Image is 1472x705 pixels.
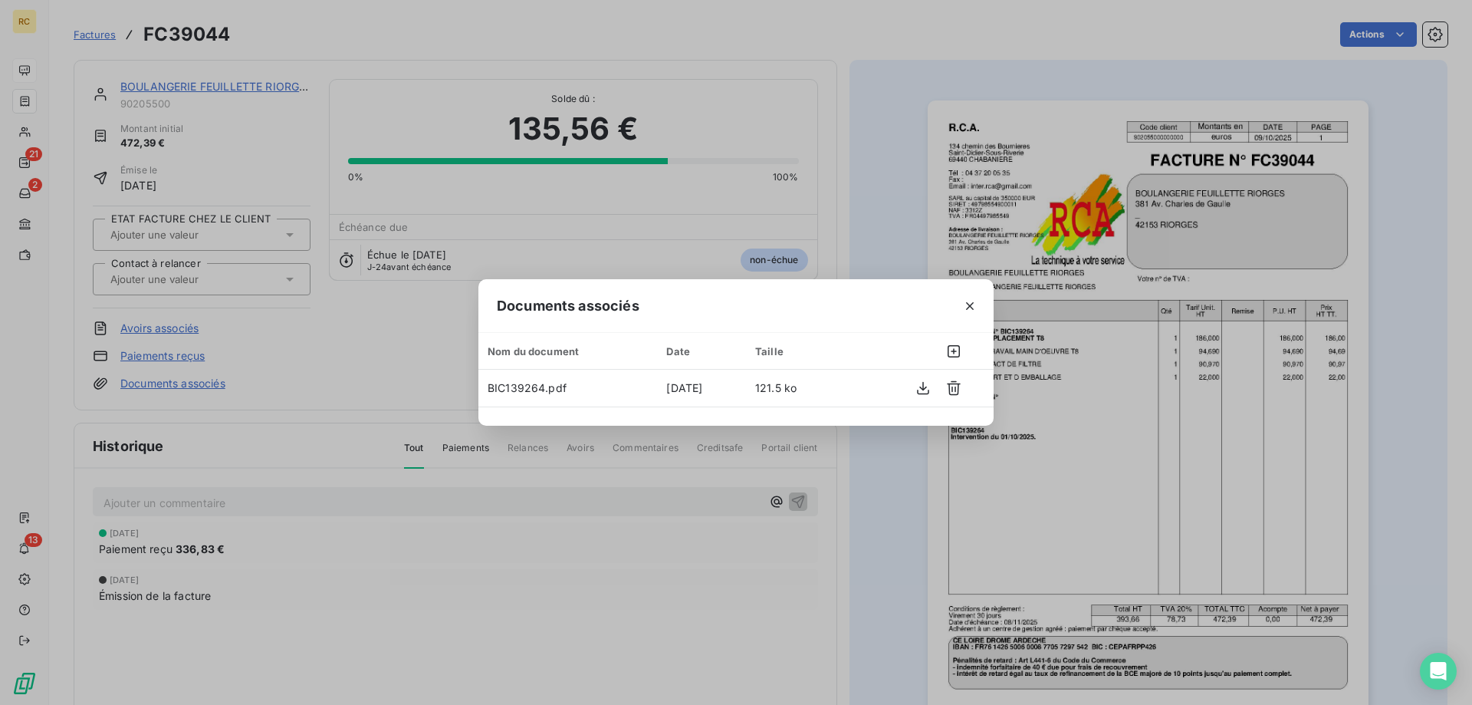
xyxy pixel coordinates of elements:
[666,381,702,394] span: [DATE]
[755,345,834,357] div: Taille
[488,345,648,357] div: Nom du document
[1420,653,1457,690] div: Open Intercom Messenger
[497,295,639,316] span: Documents associés
[488,381,567,394] span: BIC139264.pdf
[755,381,797,394] span: 121.5 ko
[666,345,737,357] div: Date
